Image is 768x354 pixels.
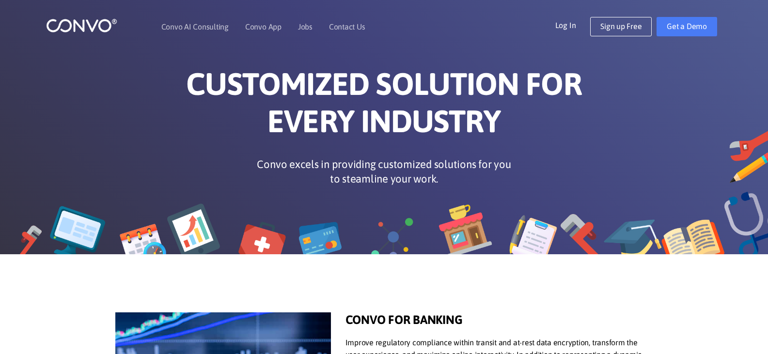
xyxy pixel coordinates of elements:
[46,18,117,33] img: logo_1.png
[245,23,282,31] a: Convo App
[657,17,717,36] a: Get a Demo
[161,23,229,31] a: Convo AI Consulting
[298,23,313,31] a: Jobs
[115,65,653,147] h1: CUSTOMIZED SOLUTION FOR EVERY INDUSTRY
[590,17,652,36] a: Sign up Free
[329,23,365,31] a: Contact Us
[253,157,515,186] p: Convo excels in providing customized solutions for you to steamline your work.
[555,17,591,32] a: Log In
[345,312,653,334] h1: CONVO FOR BANKING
